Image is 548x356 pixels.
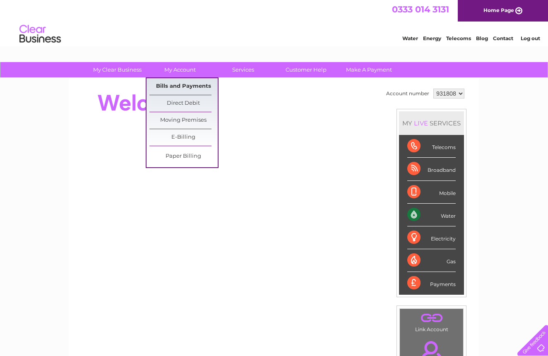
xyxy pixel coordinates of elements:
a: Log out [521,35,540,41]
a: . [402,311,461,325]
a: Contact [493,35,513,41]
a: Telecoms [446,35,471,41]
div: Telecoms [407,135,456,158]
a: My Clear Business [83,62,151,77]
div: LIVE [412,119,430,127]
a: Moving Premises [149,112,218,129]
a: E-Billing [149,129,218,146]
a: Direct Debit [149,95,218,112]
a: Bills and Payments [149,78,218,95]
div: MY SERVICES [399,111,464,135]
a: Customer Help [272,62,340,77]
td: Link Account [399,308,464,334]
img: logo.png [19,22,61,47]
div: Electricity [407,226,456,249]
td: Account number [384,87,431,101]
a: Make A Payment [335,62,403,77]
a: 0333 014 3131 [392,4,449,14]
div: Mobile [407,181,456,204]
a: My Account [146,62,214,77]
a: Water [402,35,418,41]
a: Services [209,62,277,77]
div: Clear Business is a trading name of Verastar Limited (registered in [GEOGRAPHIC_DATA] No. 3667643... [79,5,470,40]
div: Water [407,204,456,226]
a: Blog [476,35,488,41]
div: Broadband [407,158,456,180]
div: Payments [407,272,456,294]
a: Paper Billing [149,148,218,165]
div: Gas [407,249,456,272]
a: Energy [423,35,441,41]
